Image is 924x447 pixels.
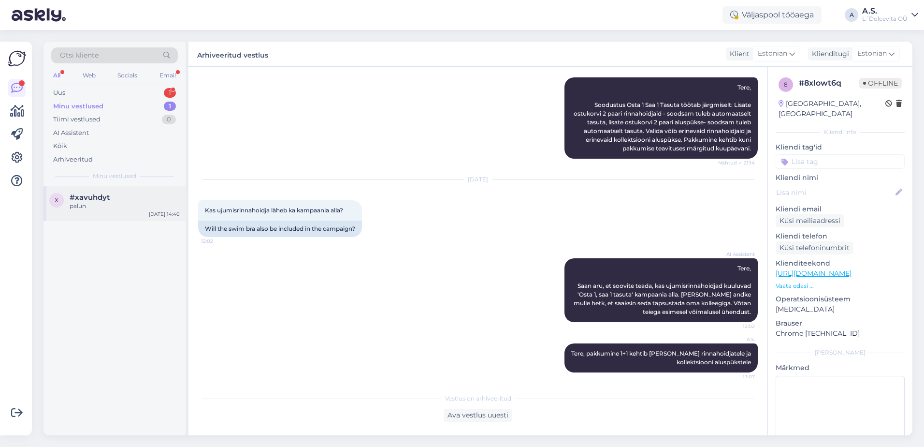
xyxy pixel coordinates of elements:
div: [GEOGRAPHIC_DATA], [GEOGRAPHIC_DATA] [779,99,885,119]
div: Ava vestlus uuesti [444,409,512,422]
span: x [55,196,58,204]
span: Kas ujumisrinnahoidja läheb ka kampaania alla? [205,207,343,214]
div: Web [81,69,98,82]
span: 12:02 [201,238,237,245]
div: A.S. [862,7,908,15]
div: Arhiveeritud [53,155,93,164]
div: Socials [115,69,139,82]
p: Chrome [TECHNICAL_ID] [776,328,905,339]
a: [URL][DOMAIN_NAME] [776,269,852,278]
input: Lisa nimi [776,187,894,198]
img: Askly Logo [8,49,26,68]
div: [PERSON_NAME] [776,348,905,357]
div: [DATE] 14:40 [149,210,180,218]
span: 12:02 [719,323,755,330]
p: Kliendi email [776,204,905,214]
p: Klienditeekond [776,258,905,268]
span: 8 [784,81,788,88]
span: Estonian [857,48,887,59]
div: palun [70,202,180,210]
span: Vestlus on arhiveeritud [445,394,511,403]
div: Tiimi vestlused [53,115,101,124]
span: 13:07 [719,373,755,380]
div: [DATE] [198,175,758,184]
p: Operatsioonisüsteem [776,294,905,304]
div: Kõik [53,141,67,151]
div: # 8xlowt6q [799,77,859,89]
div: 1 [164,88,176,98]
div: Will the swim bra also be included in the campaign? [198,221,362,237]
p: Märkmed [776,363,905,373]
div: Väljaspool tööaega [722,6,822,24]
div: Uus [53,88,65,98]
span: Otsi kliente [60,50,99,60]
label: Arhiveeritud vestlus [197,47,268,60]
div: Küsi telefoninumbrit [776,241,853,254]
div: Klienditugi [808,49,849,59]
div: L´Dolcevita OÜ [862,15,908,23]
p: Kliendi tag'id [776,142,905,152]
div: Küsi meiliaadressi [776,214,844,227]
div: 1 [164,102,176,111]
span: Minu vestlused [93,172,136,180]
a: A.S.L´Dolcevita OÜ [862,7,918,23]
span: Nähtud ✓ 21:14 [718,159,755,166]
p: Vaata edasi ... [776,282,905,290]
div: Klient [726,49,750,59]
span: A.S. [719,336,755,343]
div: Kliendi info [776,128,905,136]
p: Kliendi telefon [776,231,905,241]
input: Lisa tag [776,154,905,169]
div: 0 [162,115,176,124]
span: Tere, pakkumine 1+1 kehtib [PERSON_NAME] rinnahoidjatele ja kollektsiooni aluspükstele [571,350,752,366]
p: [MEDICAL_DATA] [776,304,905,314]
p: Brauser [776,318,905,328]
div: A [845,8,858,22]
span: Estonian [758,48,787,59]
span: Offline [859,78,902,89]
div: All [51,69,62,82]
p: Kliendi nimi [776,173,905,183]
div: Minu vestlused [53,102,103,111]
span: #xavuhdyt [70,193,110,202]
span: AI Assistent [719,251,755,258]
div: Email [158,69,178,82]
div: AI Assistent [53,128,89,138]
